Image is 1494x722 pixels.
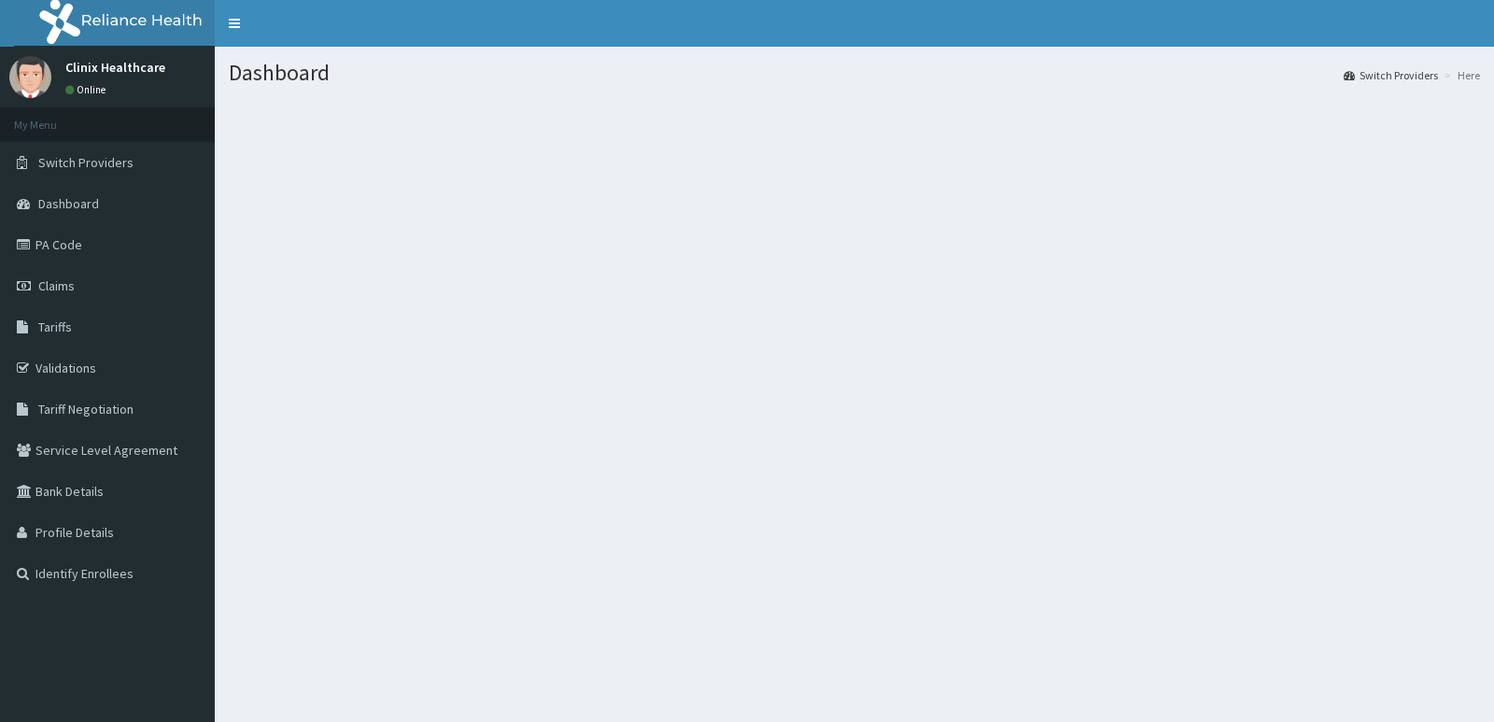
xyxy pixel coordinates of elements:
[65,61,165,74] p: Clinix Healthcare
[65,83,110,96] a: Online
[229,61,1480,85] h1: Dashboard
[38,401,134,418] span: Tariff Negotiation
[1344,67,1438,83] a: Switch Providers
[9,56,51,98] img: User Image
[38,195,99,212] span: Dashboard
[1440,67,1480,83] li: Here
[38,319,72,335] span: Tariffs
[38,154,134,171] span: Switch Providers
[38,277,75,294] span: Claims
